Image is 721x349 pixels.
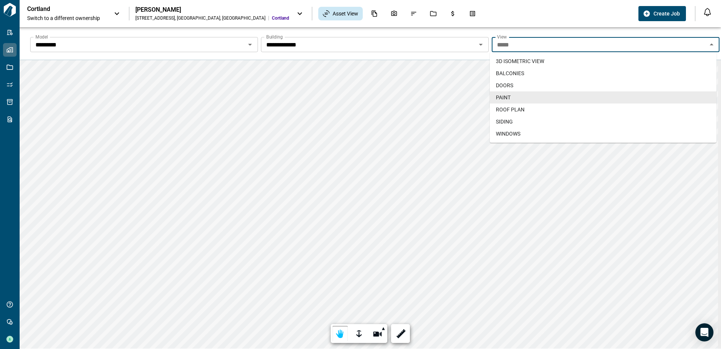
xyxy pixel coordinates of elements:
[135,15,265,21] div: [STREET_ADDRESS] , [GEOGRAPHIC_DATA] , [GEOGRAPHIC_DATA]
[706,39,717,50] button: Close
[425,7,441,20] div: Jobs
[695,323,713,341] div: Open Intercom Messenger
[496,82,513,89] span: DOORS
[406,7,422,20] div: Issues & Info
[701,6,713,18] button: Open notification feed
[496,106,525,113] span: ROOF PLAN
[638,6,686,21] button: Create Job
[654,10,680,17] span: Create Job
[496,130,520,137] span: WINDOWS
[496,57,544,65] span: 3D ISOMETRIC VIEW​
[496,94,511,101] span: PAINT
[27,5,95,13] p: Cortland
[367,7,382,20] div: Documents
[318,7,363,20] div: Asset View
[445,7,461,20] div: Budgets
[497,34,507,40] label: View
[27,14,106,22] span: Switch to a different ownership
[272,15,289,21] span: Cortland
[333,10,358,17] span: Asset View
[35,34,48,40] label: Model
[496,118,513,125] span: SIDING
[476,39,486,50] button: Open
[135,6,289,14] div: [PERSON_NAME]
[465,7,480,20] div: Takeoff Center
[266,34,283,40] label: Building
[386,7,402,20] div: Photos
[245,39,255,50] button: Open
[496,69,524,77] span: BALCONIES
